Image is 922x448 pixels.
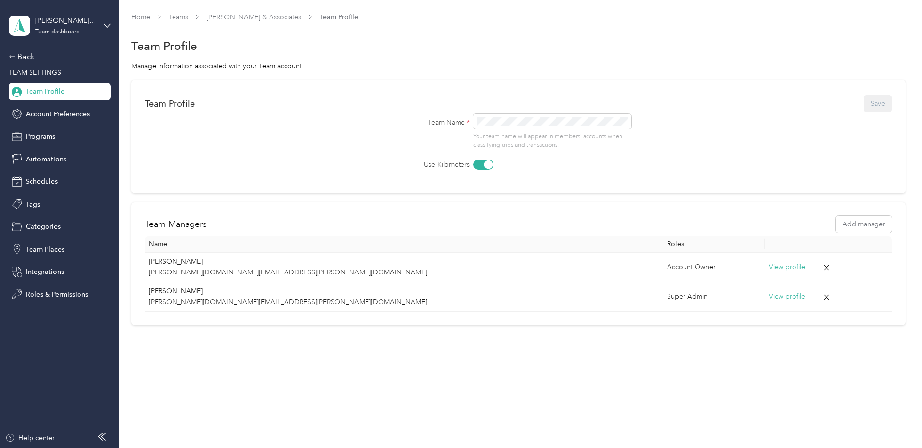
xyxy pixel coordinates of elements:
a: Teams [169,13,188,21]
span: Integrations [26,267,64,277]
span: Tags [26,199,40,209]
a: Home [131,13,150,21]
button: Help center [5,433,55,443]
p: [PERSON_NAME][DOMAIN_NAME][EMAIL_ADDRESS][PERSON_NAME][DOMAIN_NAME] [149,297,659,307]
p: [PERSON_NAME] [149,256,659,267]
span: Account Preferences [26,109,90,119]
div: Manage information associated with your Team account. [131,61,906,71]
a: [PERSON_NAME] & Associates [207,13,301,21]
h2: Team Managers [145,218,207,231]
span: TEAM SETTINGS [9,68,61,77]
span: Categories [26,222,61,232]
span: Schedules [26,176,58,187]
div: Team dashboard [35,29,80,35]
div: Account Owner [667,262,761,272]
p: [PERSON_NAME] [149,286,659,297]
h1: Team Profile [131,41,197,51]
span: Team Places [26,244,64,255]
button: View profile [769,262,805,272]
span: Programs [26,131,55,142]
span: Roles & Permissions [26,289,88,300]
div: Super Admin [667,291,761,302]
span: Team Profile [26,86,64,96]
div: Team Profile [145,98,195,109]
label: Team Name [382,117,470,128]
div: Back [9,51,106,63]
button: View profile [769,291,805,302]
label: Use Kilometers [382,160,470,170]
th: Roles [663,236,765,253]
span: Team Profile [319,12,358,22]
button: Add manager [836,216,892,233]
p: Your team name will appear in members’ accounts when classifying trips and transactions. [473,132,632,149]
iframe: Everlance-gr Chat Button Frame [868,394,922,448]
p: [PERSON_NAME][DOMAIN_NAME][EMAIL_ADDRESS][PERSON_NAME][DOMAIN_NAME] [149,267,659,278]
div: [PERSON_NAME] & Associates [35,16,96,26]
span: Automations [26,154,66,164]
th: Name [145,236,663,253]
